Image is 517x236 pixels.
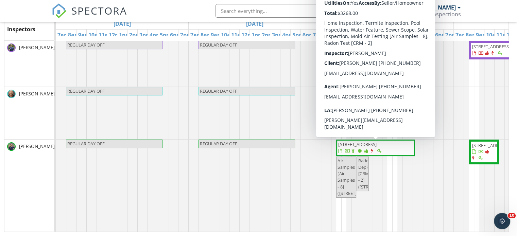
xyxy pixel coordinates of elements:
span: Radon Deploy [CRM - 2] ([STREET_ADDRESS]) [358,158,399,190]
a: 6pm [433,30,449,40]
a: 9am [342,30,357,40]
a: 8am [199,30,214,40]
a: 9am [474,30,489,40]
a: SPECTORA [52,9,127,23]
a: 6pm [168,30,184,40]
span: REGULAR DAY OFF [200,141,237,147]
a: 12pm [107,30,125,40]
a: Go to September 28, 2025 [244,18,265,29]
a: 9am [76,30,92,40]
a: 3pm [270,30,286,40]
a: 7pm [444,30,459,40]
a: 8am [66,30,82,40]
span: [PERSON_NAME] [18,143,56,150]
div: AJF Inspections [423,11,461,18]
a: 8am [331,30,347,40]
a: 11am [495,30,513,40]
span: [PERSON_NAME] [18,90,56,97]
a: 8am [464,30,479,40]
a: 1pm [250,30,265,40]
div: [PERSON_NAME] [412,4,456,11]
a: 5pm [158,30,173,40]
a: 7am [321,30,337,40]
span: Air Samples [Air Samples - 8] ([STREET_ADDRESS]) [338,158,378,196]
span: REGULAR DAY OFF [200,88,237,94]
span: [STREET_ADDRESS] [338,141,376,147]
span: REGULAR DAY OFF [67,42,105,48]
span: [STREET_ADDRESS] [339,43,377,50]
a: 11am [362,30,380,40]
a: 7am [454,30,469,40]
a: 2pm [127,30,143,40]
a: 5pm [291,30,306,40]
img: image20230130174929b77b8c09.jpeg [7,142,16,151]
a: 5pm [423,30,438,40]
a: 7am [189,30,204,40]
a: 12pm [240,30,258,40]
span: [PERSON_NAME] [18,44,56,51]
span: SPECTORA [71,3,127,18]
a: 9am [209,30,224,40]
span: [STREET_ADDRESS] [339,90,377,96]
a: 10am [484,30,503,40]
a: 7pm [311,30,326,40]
span: [STREET_ADDRESS] [472,142,510,148]
a: 2pm [393,30,408,40]
span: REGULAR DAY OFF [67,88,105,94]
a: 1pm [382,30,398,40]
a: 11am [229,30,248,40]
span: REGULAR DAY OFF [200,42,237,48]
span: [STREET_ADDRESS] [389,89,427,95]
span: [STREET_ADDRESS] [472,43,510,50]
input: Search everything... [216,4,351,18]
a: 10am [87,30,105,40]
span: REGULAR DAY OFF [67,141,105,147]
img: The Best Home Inspection Software - Spectora [52,3,67,18]
span: 10 [508,213,516,218]
a: Go to September 29, 2025 [377,18,398,29]
a: 7pm [178,30,194,40]
a: 1pm [117,30,133,40]
a: 2pm [260,30,275,40]
a: 10am [352,30,370,40]
a: 3pm [403,30,418,40]
a: 4pm [280,30,296,40]
a: 10am [219,30,238,40]
a: 12pm [372,30,391,40]
iframe: Intercom live chat [494,213,510,229]
img: d68edfb263f546258320798d8f4d03b5_l0_0011_13_2023__3_32_02_pm.jpg [7,43,16,52]
a: 4pm [413,30,428,40]
img: kurtis_n.jpg [7,90,16,98]
a: 7am [56,30,71,40]
a: 3pm [138,30,153,40]
span: Inspectors [7,25,35,33]
a: 4pm [148,30,163,40]
a: 6pm [301,30,316,40]
a: 11am [97,30,115,40]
